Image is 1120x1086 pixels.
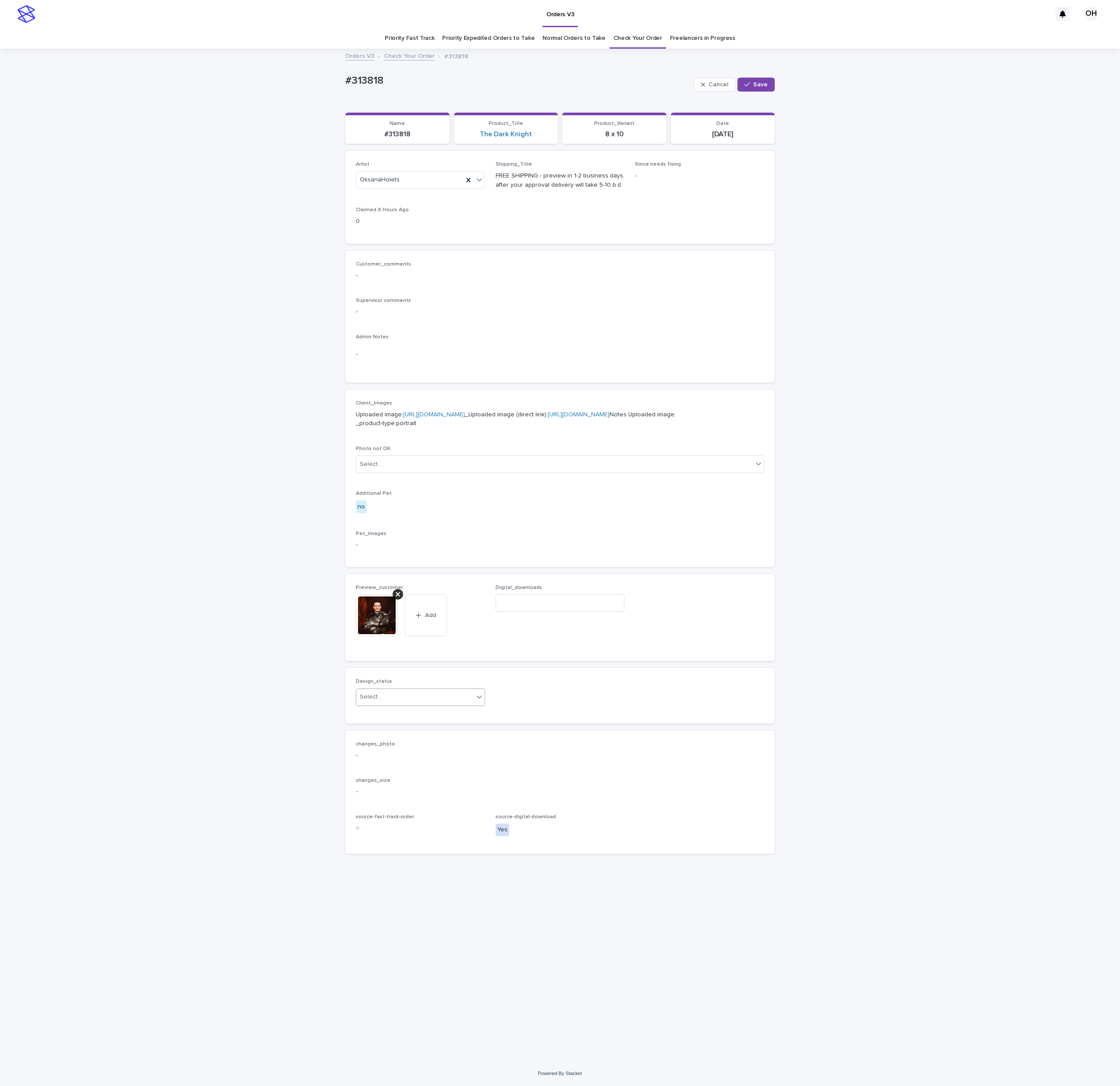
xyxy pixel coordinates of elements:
div: Yes [496,823,509,836]
button: Save [737,78,775,92]
p: #313818 [351,130,444,138]
span: Preview_customer [356,585,403,590]
span: Date [716,121,729,126]
p: Uploaded image: _Uploaded image (direct link): Notes Uploaded image: _product-type:portrait [356,410,764,429]
span: Additional Pet [356,491,392,496]
span: source-digital-download [496,814,556,820]
button: Cancel [694,78,736,92]
span: changes_photo [356,742,395,747]
span: Artist [356,162,369,167]
span: Name [390,121,405,126]
a: [URL][DOMAIN_NAME] [548,412,610,418]
span: Admin Notes [356,334,389,340]
span: OksanaHolets [360,175,400,185]
span: Pet_Images [356,531,386,536]
a: The Dark Knight [480,130,532,138]
span: changes_size [356,778,390,783]
img: stacker-logo-s-only.png [18,5,35,23]
div: no [356,500,367,513]
div: Select... [360,460,382,469]
p: [DATE] [676,130,770,138]
span: Photo not OK [356,446,390,451]
a: Powered By Stacker [538,1071,582,1076]
span: Since needs fixing [635,162,681,167]
p: #313818 [345,75,690,87]
p: FREE SHIPPING - preview in 1-2 business days, after your approval delivery will take 5-10 b.d. [496,171,625,190]
div: OH [1084,7,1098,21]
a: Normal Orders to Take [542,28,606,49]
span: source-fast-track-order [356,814,414,820]
span: Digital_downloads [496,585,542,590]
span: Product_Title [489,121,523,126]
span: Add [425,612,436,618]
p: - [356,271,764,280]
span: Client_Images [356,401,392,406]
span: Shipping_Title [496,162,532,167]
span: Supervisor comments [356,298,411,303]
p: - [356,787,764,796]
a: Priority Expedited Orders to Take [442,28,535,49]
a: Freelancers in Progress [670,28,735,49]
button: Add [405,594,447,636]
span: Save [753,82,768,88]
a: Orders V3 [345,50,374,60]
p: - [356,307,764,316]
span: Product_Variant [594,121,634,126]
a: Priority Fast Track [385,28,434,49]
p: - [635,171,764,181]
div: Select... [360,692,382,702]
p: - [356,540,764,550]
span: Claimed X Hours Ago [356,207,409,213]
span: Cancel [709,82,728,88]
a: [URL][DOMAIN_NAME] [403,412,465,418]
p: 8 x 10 [567,130,661,138]
p: - [356,751,764,760]
span: Design_status [356,679,392,684]
p: - [356,350,764,359]
a: Check Your Order [613,28,662,49]
a: Check Your Order [384,50,435,60]
p: 0 [356,217,485,226]
p: #313818 [444,51,468,60]
span: Customer_comments [356,262,411,267]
